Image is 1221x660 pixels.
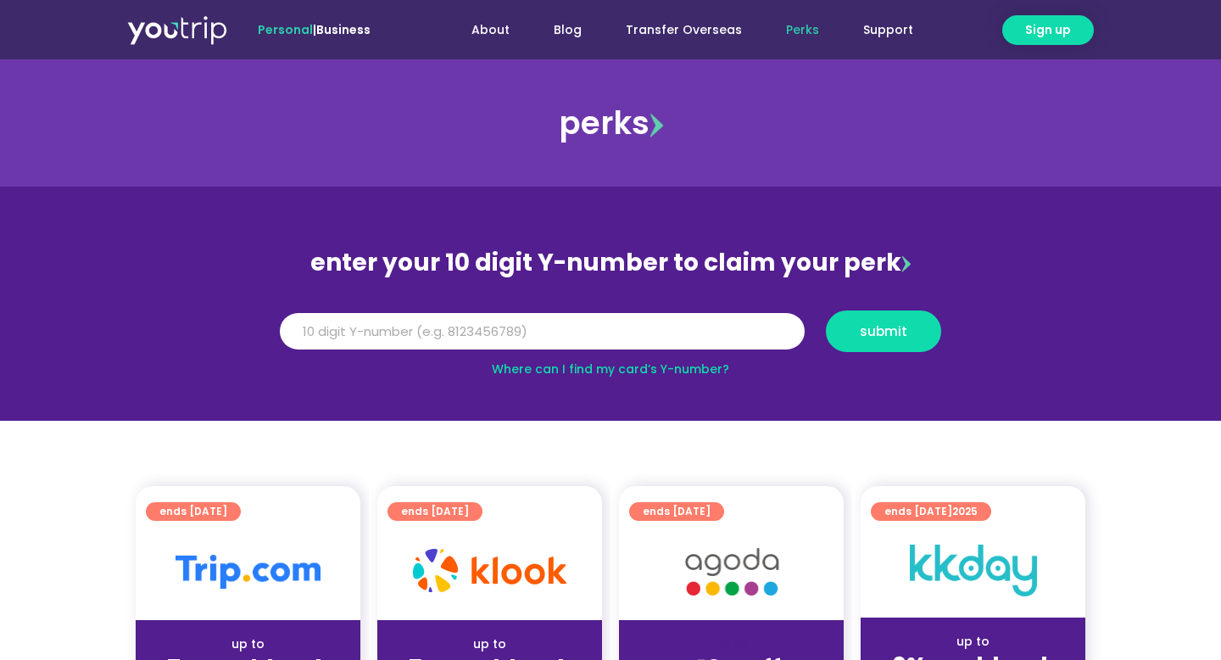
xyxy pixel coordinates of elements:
span: 2025 [952,504,978,518]
a: Transfer Overseas [604,14,764,46]
span: submit [860,325,907,338]
span: up to [716,635,747,652]
button: submit [826,310,941,352]
a: Sign up [1002,15,1094,45]
a: Business [316,21,371,38]
a: About [449,14,532,46]
span: ends [DATE] [401,502,469,521]
a: ends [DATE]2025 [871,502,991,521]
span: Sign up [1025,21,1071,39]
input: 10 digit Y-number (e.g. 8123456789) [280,313,805,350]
span: ends [DATE] [159,502,227,521]
a: ends [DATE] [387,502,482,521]
a: Perks [764,14,841,46]
span: Personal [258,21,313,38]
div: enter your 10 digit Y-number to claim your perk [271,241,950,285]
a: ends [DATE] [146,502,241,521]
form: Y Number [280,310,941,365]
span: | [258,21,371,38]
span: ends [DATE] [884,502,978,521]
a: ends [DATE] [629,502,724,521]
div: up to [391,635,588,653]
span: ends [DATE] [643,502,711,521]
nav: Menu [416,14,935,46]
a: Where can I find my card’s Y-number? [492,361,729,378]
div: up to [874,633,1072,651]
a: Support [841,14,935,46]
a: Blog [532,14,604,46]
div: up to [149,635,347,653]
